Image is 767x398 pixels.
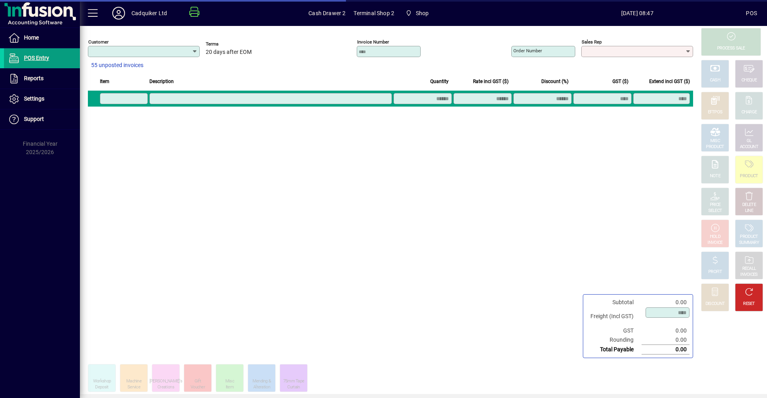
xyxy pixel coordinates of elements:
[195,378,201,384] div: Gift
[4,69,80,89] a: Reports
[740,144,758,150] div: ACCOUNT
[4,109,80,129] a: Support
[710,77,720,83] div: CASH
[430,77,449,86] span: Quantity
[739,240,759,246] div: SUMMARY
[705,301,725,307] div: DISCOUNT
[416,7,429,20] span: Shop
[746,7,757,20] div: POS
[157,384,174,390] div: Creations
[225,378,234,384] div: Misc
[24,75,44,81] span: Reports
[24,34,39,41] span: Home
[357,39,389,45] mat-label: Invoice number
[710,173,720,179] div: NOTE
[100,77,109,86] span: Item
[642,326,690,335] td: 0.00
[95,384,108,390] div: Deposit
[88,58,147,73] button: 55 unposted invoices
[88,39,109,45] mat-label: Customer
[742,202,756,208] div: DELETE
[252,378,271,384] div: Mending &
[742,266,756,272] div: RECALL
[402,6,432,20] span: Shop
[707,240,722,246] div: INVOICE
[740,173,758,179] div: PRODUCT
[354,7,394,20] span: Terminal Shop 2
[24,55,49,61] span: POS Entry
[586,307,642,326] td: Freight (Incl GST)
[586,298,642,307] td: Subtotal
[743,301,755,307] div: RESET
[706,144,724,150] div: PRODUCT
[126,378,141,384] div: Machine
[708,269,722,275] div: PROFIT
[206,49,252,55] span: 20 days after EOM
[710,202,721,208] div: PRICE
[91,61,143,69] span: 55 unposted invoices
[149,378,183,384] div: [PERSON_NAME]'s
[586,335,642,345] td: Rounding
[24,116,44,122] span: Support
[612,77,628,86] span: GST ($)
[642,298,690,307] td: 0.00
[513,48,542,53] mat-label: Order number
[131,7,167,20] div: Cadquiker Ltd
[747,138,752,144] div: GL
[710,138,720,144] div: MISC
[717,46,745,51] div: PROCESS SALE
[4,89,80,109] a: Settings
[740,234,758,240] div: PRODUCT
[710,234,720,240] div: HOLD
[529,7,746,20] span: [DATE] 08:47
[4,28,80,48] a: Home
[226,384,234,390] div: Item
[649,77,690,86] span: Extend incl GST ($)
[642,345,690,354] td: 0.00
[206,42,254,47] span: Terms
[127,384,140,390] div: Service
[308,7,346,20] span: Cash Drawer 2
[740,272,757,278] div: INVOICES
[745,208,753,214] div: LINE
[741,77,757,83] div: CHEQUE
[253,384,270,390] div: Alteration
[586,326,642,335] td: GST
[582,39,602,45] mat-label: Sales rep
[283,378,304,384] div: 75mm Tape
[24,95,44,102] span: Settings
[287,384,300,390] div: Curtain
[642,335,690,345] td: 0.00
[191,384,205,390] div: Voucher
[106,6,131,20] button: Profile
[541,77,568,86] span: Discount (%)
[708,109,723,115] div: EFTPOS
[741,109,757,115] div: CHARGE
[586,345,642,354] td: Total Payable
[708,208,722,214] div: SELECT
[93,378,111,384] div: Workshop
[473,77,509,86] span: Rate incl GST ($)
[149,77,174,86] span: Description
